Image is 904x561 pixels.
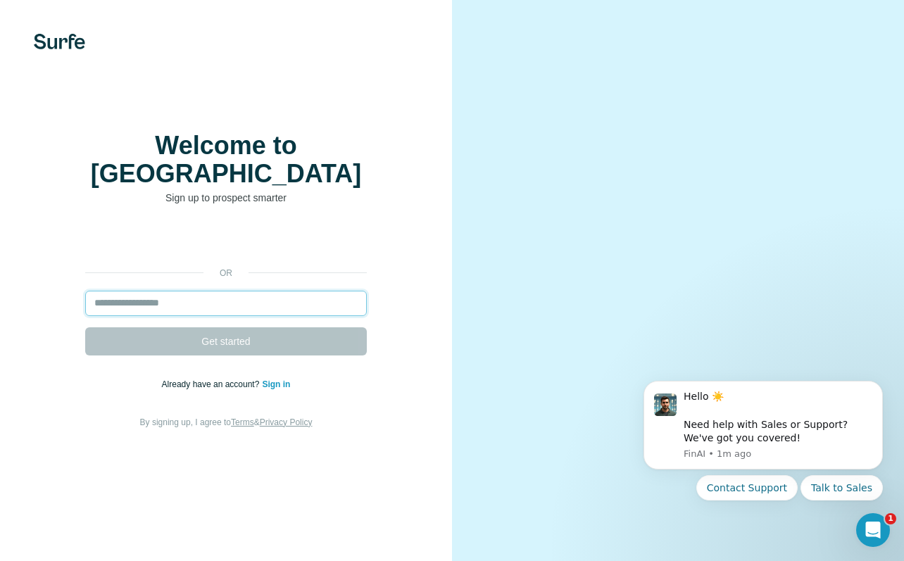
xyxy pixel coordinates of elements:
[85,132,367,188] h1: Welcome to [GEOGRAPHIC_DATA]
[203,267,249,279] p: or
[260,417,313,427] a: Privacy Policy
[140,417,313,427] span: By signing up, I agree to &
[622,363,904,554] iframe: Intercom notifications message
[34,34,85,49] img: Surfe's logo
[162,379,263,389] span: Already have an account?
[885,513,896,524] span: 1
[85,191,367,205] p: Sign up to prospect smarter
[262,379,290,389] a: Sign in
[856,513,890,547] iframe: Intercom live chat
[78,226,374,257] iframe: Knappen Logga in med Google
[231,417,254,427] a: Terms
